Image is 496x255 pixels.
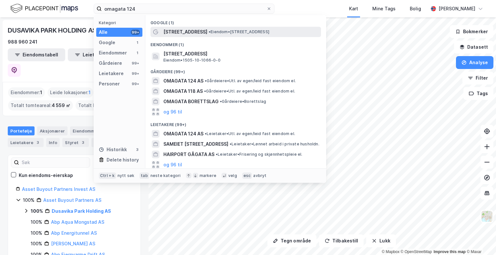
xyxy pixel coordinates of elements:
span: OMAGATA BORETTSLAG [163,98,219,105]
div: neste kategori [150,173,181,178]
div: 3 [80,139,86,146]
span: Leietaker • Frisering og skjønnhetspleie el. [216,152,303,157]
span: Leietaker • Lønnet arbeid i private husholdn. [230,142,319,147]
a: Improve this map [434,250,466,254]
div: 100% [31,229,42,237]
span: [STREET_ADDRESS] [163,28,207,36]
div: Leide lokasjoner : [47,87,93,98]
span: Gårdeiere • Utl. av egen/leid fast eiendom el. [205,78,296,83]
button: Tegn område [267,234,316,247]
button: Tags [463,87,493,100]
div: markere [200,173,216,178]
div: Personer [99,80,120,88]
div: Aksjonærer [37,126,67,135]
span: [STREET_ADDRESS] [163,50,318,58]
span: 4 559 ㎡ [52,102,70,109]
div: Portefølje [8,126,35,135]
span: • [204,89,206,93]
div: Alle [99,28,108,36]
div: 99+ [131,30,140,35]
iframe: Chat Widget [464,224,496,255]
a: OpenStreetMap [401,250,432,254]
div: Historikk [99,146,127,153]
div: 1 [135,40,140,45]
button: og 96 til [163,108,182,116]
div: Delete history [107,156,139,164]
div: Bolig [410,5,421,13]
span: Leietaker • Utl. av egen/leid fast eiendom el. [205,131,295,136]
a: Asset Buyout Partners Invest AS [22,186,95,192]
div: Styret [62,138,89,147]
div: Leietakere [8,138,44,147]
button: Eiendomstabell [8,48,65,61]
a: Abp Energitunnel AS [51,230,97,236]
div: Gårdeiere [99,59,122,67]
span: Gårdeiere • Utl. av egen/leid fast eiendom el. [204,89,295,94]
div: 100% [31,240,42,248]
div: Totalt tomteareal : [8,100,73,111]
input: Søk på adresse, matrikkel, gårdeiere, leietakere eller personer [102,4,266,14]
div: [PERSON_NAME] [439,5,475,13]
div: Eiendommer : [8,87,45,98]
div: Kart [349,5,358,13]
img: logo.f888ab2527a4732fd821a326f86c7f29.svg [10,3,78,14]
div: 99+ [131,71,140,76]
a: Mapbox [382,250,399,254]
button: Bokmerker [450,25,493,38]
button: Analyse [456,56,493,69]
button: Leietakertabell [68,48,125,61]
div: 3 [35,139,41,146]
span: • [205,78,207,83]
div: Eiendommer [70,126,110,135]
div: DUSAVIKA PARK HOLDING AS [8,25,98,35]
span: OMAGATA 118 AS [163,87,203,95]
span: • [205,131,207,136]
button: Filter [462,72,493,84]
div: tab [139,172,149,179]
div: Leietakere (99+) [145,117,326,129]
div: 1 [135,50,140,55]
div: nytt søk [118,173,135,178]
div: Mine Tags [372,5,396,13]
div: Kategori [99,20,142,25]
span: 1 [88,89,91,96]
span: Eiendom • [STREET_ADDRESS] [209,29,269,34]
div: velg [228,173,237,178]
span: • [220,99,222,104]
img: Z [481,210,493,222]
div: Eiendommer [99,49,127,57]
div: Totalt byggareal : [76,100,138,111]
a: Dusavika Park Holding AS [52,208,111,214]
div: 100% [23,196,35,204]
div: avbryt [253,173,266,178]
div: 3 [135,147,140,152]
div: 100% [31,207,43,215]
div: 99+ [131,81,140,86]
span: • [209,29,211,34]
div: Ctrl + k [99,172,116,179]
input: Søk [19,158,90,167]
a: [PERSON_NAME] AS [51,241,95,246]
div: Google [99,39,115,46]
div: Gårdeiere (99+) [145,64,326,76]
button: og 96 til [163,161,182,169]
span: SAMEIET [STREET_ADDRESS] [163,140,228,148]
div: Transaksjoner [91,138,136,147]
div: 988 960 241 [8,38,37,46]
button: Tilbakestill [319,234,364,247]
span: HAIRPORT GÅGATA AS [163,151,214,158]
div: Info [46,138,60,147]
div: Google (1) [145,15,326,27]
button: Datasett [454,41,493,54]
span: 1 [40,89,42,96]
span: OMAGATA 124 AS [163,130,203,138]
button: Lukk [366,234,396,247]
div: esc [242,172,252,179]
span: Gårdeiere • Borettslag [220,99,266,104]
div: 100% [31,218,42,226]
span: OMAGATA 124 AS [163,77,203,85]
span: • [230,142,232,146]
span: Eiendom • 1505-10-1066-0-0 [163,58,221,63]
div: Kun eiendoms-eierskap [19,172,73,179]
